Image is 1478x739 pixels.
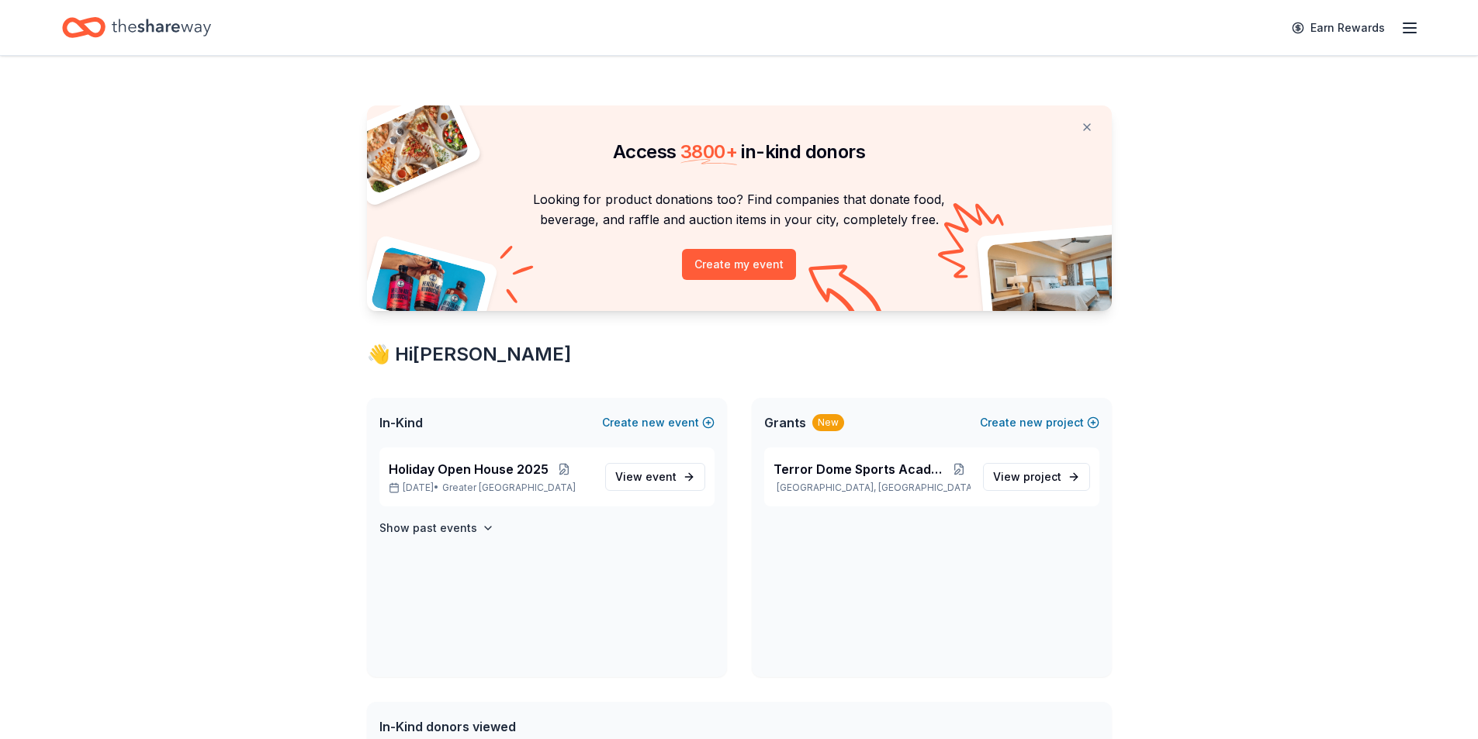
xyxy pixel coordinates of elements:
button: Createnewevent [602,413,715,432]
h4: Show past events [379,519,477,537]
a: View project [983,463,1090,491]
span: new [642,413,665,432]
div: New [812,414,844,431]
a: View event [605,463,705,491]
img: Curvy arrow [808,264,886,323]
span: event [646,470,677,483]
div: 👋 Hi [PERSON_NAME] [367,342,1112,367]
div: In-Kind donors viewed [379,717,760,736]
a: Earn Rewards [1282,14,1394,42]
button: Createnewproject [980,413,1099,432]
span: Terror Dome Sports Academy 2024-25 [774,460,948,478]
button: Show past events [379,519,494,537]
a: Home [62,9,211,46]
span: new [1019,413,1043,432]
span: Holiday Open House 2025 [389,460,549,478]
p: [DATE] • [389,482,593,494]
img: Pizza [349,96,470,195]
button: Create my event [682,249,796,280]
span: Greater [GEOGRAPHIC_DATA] [442,482,576,494]
span: Grants [764,413,806,432]
span: 3800 + [680,140,737,163]
span: project [1023,470,1061,483]
span: View [615,468,677,486]
span: View [993,468,1061,486]
p: Looking for product donations too? Find companies that donate food, beverage, and raffle and auct... [386,189,1093,230]
p: [GEOGRAPHIC_DATA], [GEOGRAPHIC_DATA] [774,482,971,494]
span: In-Kind [379,413,423,432]
span: Access in-kind donors [613,140,865,163]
